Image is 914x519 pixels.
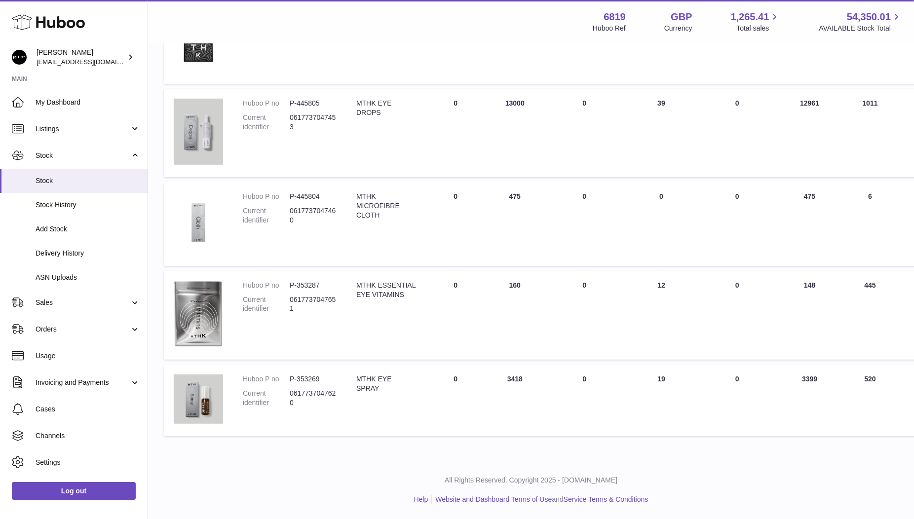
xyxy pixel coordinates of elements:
td: 0 [544,89,624,177]
span: Add Stock [36,224,140,234]
a: Service Terms & Conditions [564,495,648,503]
td: 39 [624,89,698,177]
a: Log out [12,482,136,500]
dd: P-445805 [290,99,337,108]
span: 0 [735,281,739,289]
span: 54,350.01 [847,10,891,24]
td: 0 [426,182,485,266]
td: 0 [426,89,485,177]
span: Settings [36,458,140,467]
td: 445 [843,271,897,360]
div: MTHK EYE SPRAY [356,374,416,393]
dd: 0617737047620 [290,389,337,408]
dd: 0617737047651 [290,295,337,314]
span: Stock History [36,200,140,210]
td: 0 [426,271,485,360]
dd: 0617737047453 [290,113,337,132]
span: Channels [36,431,140,441]
img: product image [174,99,223,165]
td: 0 [544,365,624,436]
td: 13000 [485,89,544,177]
td: 475 [485,182,544,266]
td: 160 [485,271,544,360]
span: 0 [735,99,739,107]
a: 54,350.01 AVAILABLE Stock Total [819,10,902,33]
dd: P-353269 [290,374,337,384]
td: 3418 [485,365,544,436]
dt: Current identifier [243,113,290,132]
span: 1,265.41 [731,10,769,24]
span: Stock [36,176,140,185]
img: product image [174,374,223,424]
dt: Huboo P no [243,374,290,384]
div: MTHK ESSENTIAL EYE VITAMINS [356,281,416,299]
td: 19 [624,365,698,436]
td: 12961 [776,89,843,177]
span: [EMAIL_ADDRESS][DOMAIN_NAME] [37,58,145,66]
strong: GBP [671,10,692,24]
span: Listings [36,124,130,134]
a: Website and Dashboard Terms of Use [435,495,552,503]
span: 0 [735,192,739,200]
span: Sales [36,298,130,307]
a: 1,265.41 Total sales [731,10,781,33]
td: 0 [544,271,624,360]
img: product image [174,281,223,348]
li: and [432,495,648,504]
span: ASN Uploads [36,273,140,282]
td: 475 [776,182,843,266]
a: Help [414,495,428,503]
td: 0 [426,365,485,436]
div: MTHK EYE DROPS [356,99,416,117]
dt: Current identifier [243,206,290,225]
dt: Current identifier [243,295,290,314]
dt: Huboo P no [243,99,290,108]
span: Orders [36,325,130,334]
span: Total sales [736,24,780,33]
span: Delivery History [36,249,140,258]
dd: P-445804 [290,192,337,201]
td: 148 [776,271,843,360]
span: 0 [735,375,739,383]
div: Huboo Ref [593,24,626,33]
dt: Huboo P no [243,192,290,201]
strong: 6819 [604,10,626,24]
dd: P-353287 [290,281,337,290]
td: 6 [843,182,897,266]
span: My Dashboard [36,98,140,107]
div: MTHK MICROFIBRE CLOTH [356,192,416,220]
td: 3399 [776,365,843,436]
div: Currency [664,24,692,33]
img: amar@mthk.com [12,50,27,65]
span: AVAILABLE Stock Total [819,24,902,33]
span: Stock [36,151,130,160]
td: 0 [544,182,624,266]
dd: 0617737047460 [290,206,337,225]
td: 12 [624,271,698,360]
span: Invoicing and Payments [36,378,130,387]
dt: Current identifier [243,389,290,408]
td: 520 [843,365,897,436]
dt: Huboo P no [243,281,290,290]
span: Usage [36,351,140,361]
div: [PERSON_NAME] [37,48,125,67]
img: product image [174,192,223,254]
td: 0 [624,182,698,266]
span: Cases [36,405,140,414]
p: All Rights Reserved. Copyright 2025 - [DOMAIN_NAME] [156,476,906,485]
td: 1011 [843,89,897,177]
